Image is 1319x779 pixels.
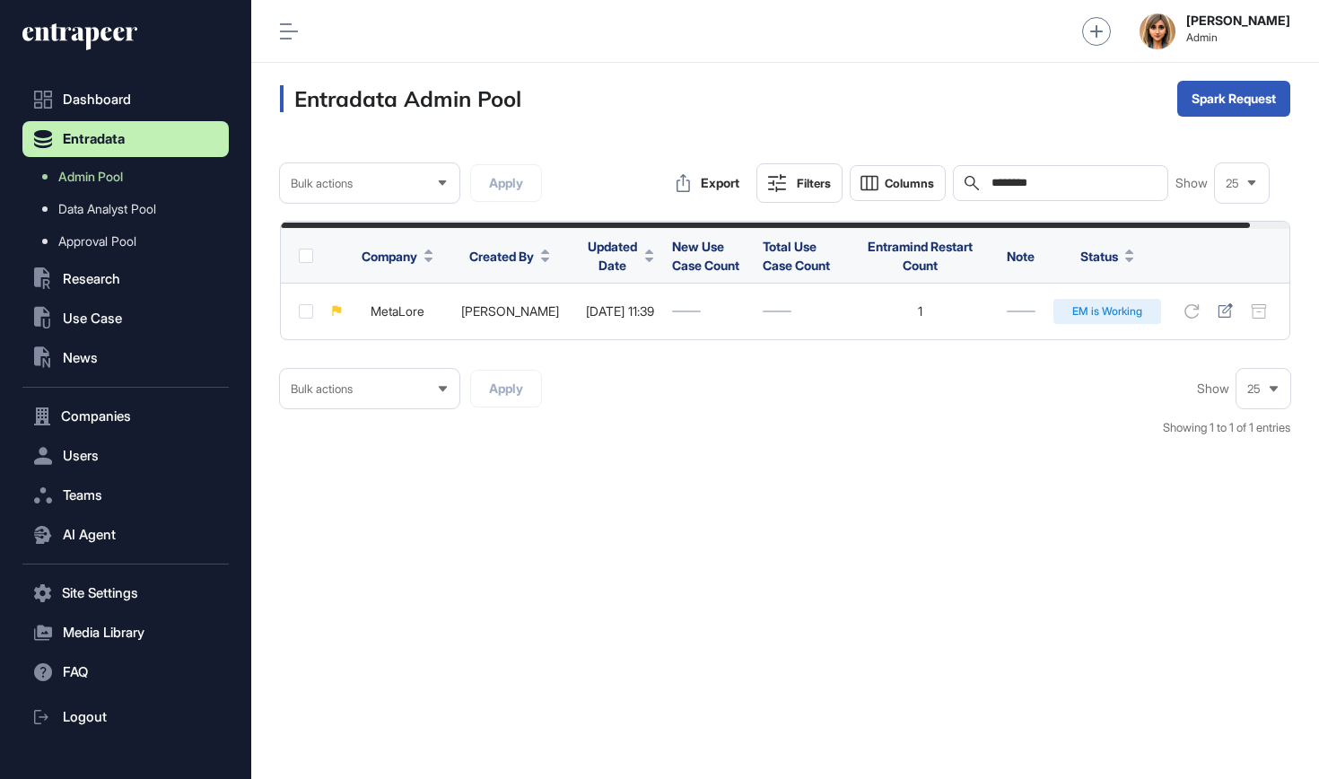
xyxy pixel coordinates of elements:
span: Entradata [63,132,125,146]
span: Data Analyst Pool [58,202,156,216]
span: Note [1007,249,1035,264]
span: FAQ [63,665,88,679]
button: Company [362,247,433,266]
span: Users [63,449,99,463]
button: Media Library [22,615,229,651]
span: Logout [63,710,107,724]
span: AI Agent [63,528,116,542]
a: [PERSON_NAME] [461,303,559,319]
button: AI Agent [22,517,229,553]
span: 25 [1226,177,1239,190]
button: Teams [22,477,229,513]
button: Created By [469,247,550,266]
img: admin-avatar [1140,13,1175,49]
a: Data Analyst Pool [31,193,229,225]
span: Updated Date [586,237,638,275]
span: Created By [469,247,534,266]
span: Show [1197,381,1229,396]
button: News [22,340,229,376]
a: Admin Pool [31,161,229,193]
button: Columns [850,165,946,201]
span: Media Library [63,626,144,640]
span: Use Case [63,311,122,326]
span: Research [63,272,120,286]
div: [DATE] 11:39 [586,304,654,319]
div: Showing 1 to 1 of 1 entries [1163,419,1290,437]
span: Status [1080,247,1118,266]
span: Admin Pool [58,170,123,184]
span: New Use Case Count [672,239,739,273]
span: Bulk actions [291,382,353,396]
span: 25 [1247,382,1261,396]
button: FAQ [22,654,229,690]
span: Entramind Restart Count [868,239,973,273]
span: Bulk actions [291,177,353,190]
button: Status [1080,247,1134,266]
span: Admin [1186,31,1290,44]
a: MetaLore [371,303,424,319]
span: Approval Pool [58,234,136,249]
span: Company [362,247,417,266]
button: Export [667,165,749,201]
a: Approval Pool [31,225,229,258]
button: Use Case [22,301,229,337]
button: Users [22,438,229,474]
button: Entradata [22,121,229,157]
button: Companies [22,398,229,434]
span: Site Settings [62,586,138,600]
strong: [PERSON_NAME] [1186,13,1290,28]
button: Filters [756,163,843,203]
div: 1 [852,304,989,319]
span: Show [1175,176,1208,190]
span: Dashboard [63,92,131,107]
a: Dashboard [22,82,229,118]
div: EM is Working [1053,299,1161,324]
button: Updated Date [586,237,654,275]
a: Logout [22,699,229,735]
span: Companies [61,409,131,424]
span: News [63,351,98,365]
span: Total Use Case Count [763,239,830,273]
span: Teams [63,488,102,503]
div: Filters [797,176,831,190]
button: Spark Request [1177,81,1290,117]
h3: Entradata Admin Pool [280,85,521,112]
button: Site Settings [22,575,229,611]
span: Columns [885,177,934,190]
button: Research [22,261,229,297]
